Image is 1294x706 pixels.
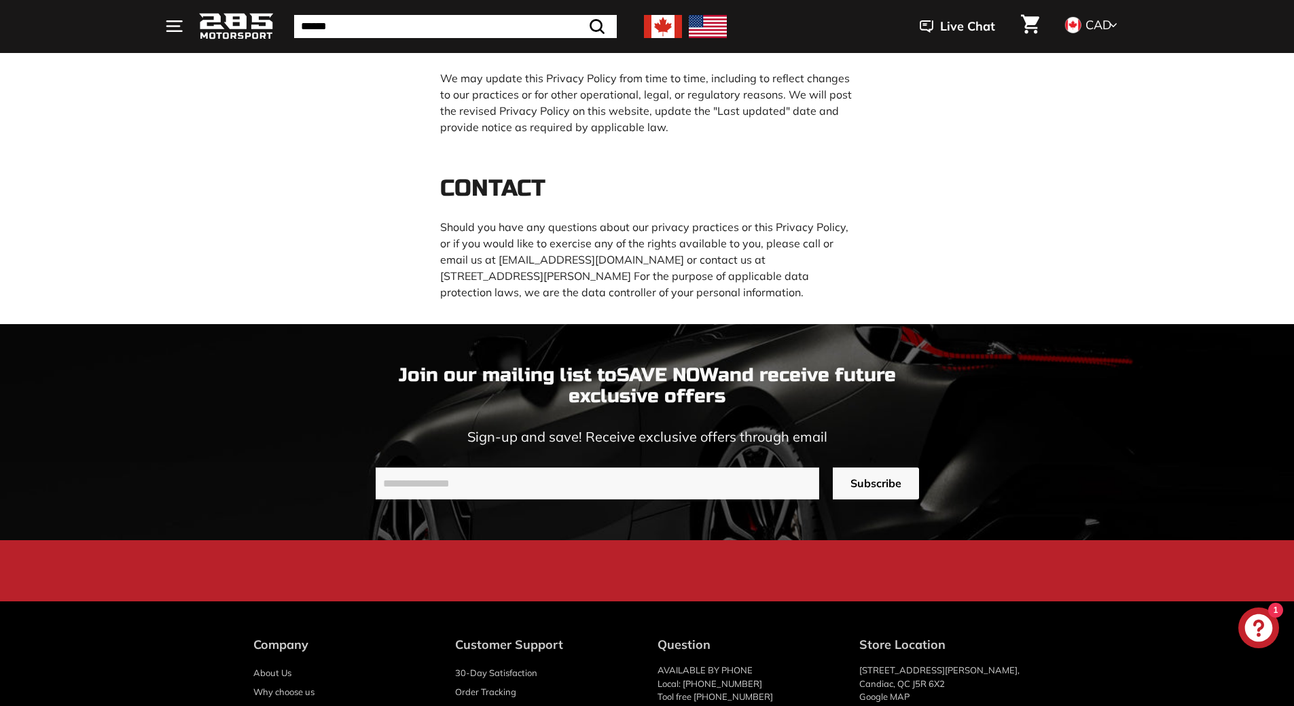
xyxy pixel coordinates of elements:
[455,635,637,654] div: Customer Support
[440,176,855,201] h2: Contact
[1013,3,1047,50] a: Cart
[455,664,537,683] a: 30-Day Satisfaction
[658,635,840,654] div: Question
[859,635,1041,654] div: Store Location
[902,10,1013,43] button: Live Chat
[850,476,901,491] span: Subscribe
[833,467,919,499] button: Subscribe
[1234,607,1283,652] inbox-online-store-chat: Shopify online store chat
[940,18,995,35] span: Live Chat
[253,664,291,683] a: About Us
[658,664,840,704] p: AVAILABLE BY PHONE Local: [PHONE_NUMBER] Tool free [PHONE_NUMBER]
[859,664,1041,704] p: [STREET_ADDRESS][PERSON_NAME], Candiac, QC J5R 6X2
[199,11,274,43] img: Logo_285_Motorsport_areodynamics_components
[440,70,855,135] p: We may update this Privacy Policy from time to time, including to reflect changes to our practice...
[440,3,855,54] h2: Changes to This Privacy Policy
[455,683,516,702] a: Order Tracking
[1085,17,1111,33] span: CAD
[859,691,910,702] a: Google MAP
[253,683,314,702] a: Why choose us
[440,219,855,300] p: Should you have any questions about our privacy practices or this Privacy Policy, or if you would...
[253,635,435,654] div: Company
[376,427,919,447] p: Sign-up and save! Receive exclusive offers through email
[617,364,718,387] strong: SAVE NOW
[294,15,617,38] input: Search
[376,365,919,407] p: Join our mailing list to and receive future exclusive offers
